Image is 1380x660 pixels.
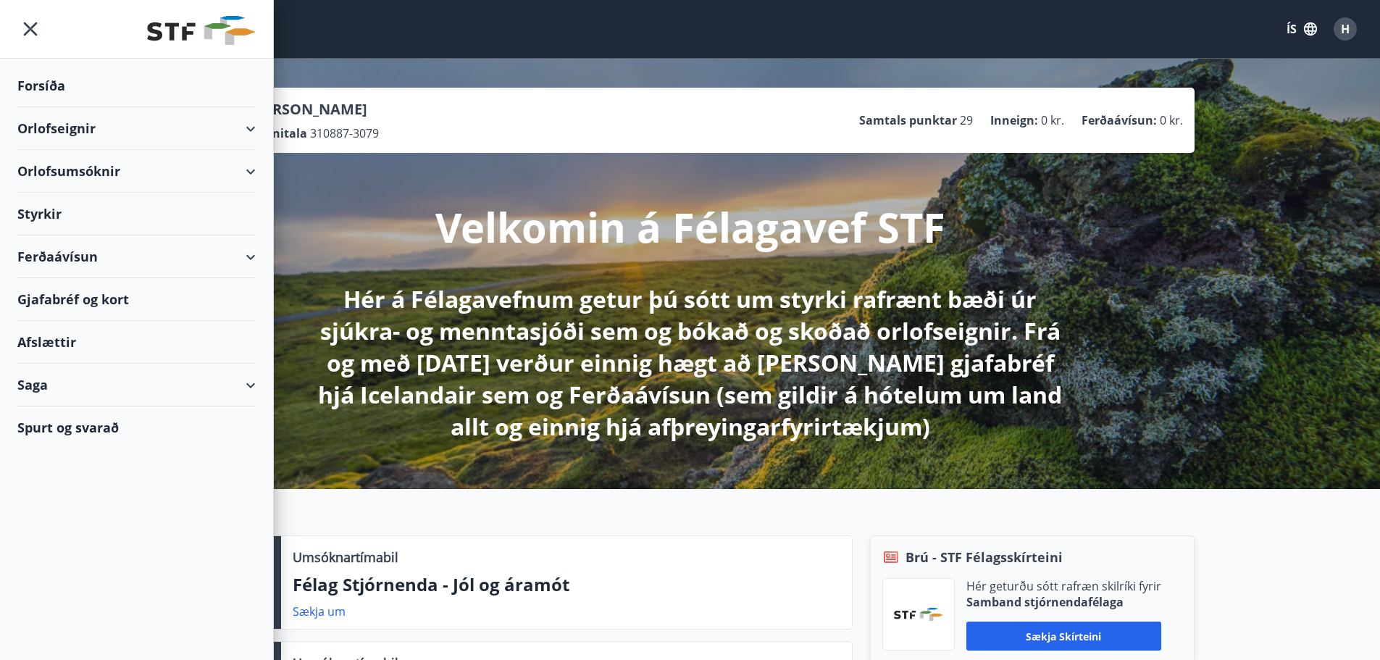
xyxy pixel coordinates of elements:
[1279,16,1325,42] button: ÍS
[17,406,256,448] div: Spurt og svarað
[1328,12,1363,46] button: H
[966,594,1161,610] p: Samband stjórnendafélaga
[435,199,945,254] p: Velkomin á Félagavef STF
[990,112,1038,128] p: Inneign :
[17,107,256,150] div: Orlofseignir
[859,112,957,128] p: Samtals punktar
[250,99,379,120] p: [PERSON_NAME]
[17,364,256,406] div: Saga
[310,125,379,141] span: 310887-3079
[293,548,398,567] p: Umsóknartímabil
[906,548,1063,567] span: Brú - STF Félagsskírteini
[250,125,307,141] p: Kennitala
[17,64,256,107] div: Forsíða
[147,16,256,45] img: union_logo
[308,283,1073,443] p: Hér á Félagavefnum getur þú sótt um styrki rafrænt bæði úr sjúkra- og menntasjóði sem og bókað og...
[293,572,840,597] p: Félag Stjórnenda - Jól og áramót
[894,608,943,621] img: vjCaq2fThgY3EUYqSgpjEiBg6WP39ov69hlhuPVN.png
[17,150,256,193] div: Orlofsumsóknir
[17,278,256,321] div: Gjafabréf og kort
[17,16,43,42] button: menu
[1160,112,1183,128] span: 0 kr.
[1082,112,1157,128] p: Ferðaávísun :
[17,235,256,278] div: Ferðaávísun
[293,603,346,619] a: Sækja um
[960,112,973,128] span: 29
[17,321,256,364] div: Afslættir
[1041,112,1064,128] span: 0 kr.
[17,193,256,235] div: Styrkir
[966,578,1161,594] p: Hér geturðu sótt rafræn skilríki fyrir
[966,622,1161,651] button: Sækja skírteini
[1341,21,1350,37] span: H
